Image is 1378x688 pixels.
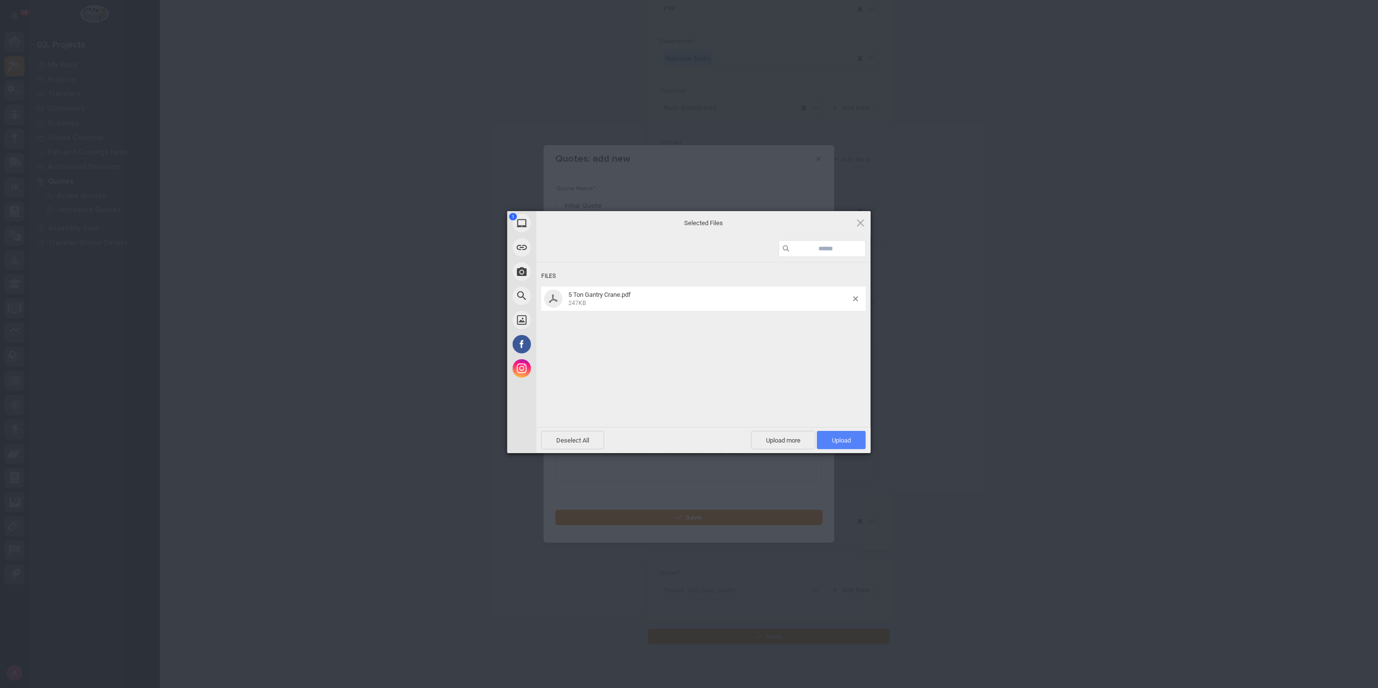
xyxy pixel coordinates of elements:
span: Upload more [751,431,815,449]
span: Upload [817,431,866,449]
span: 5 Ton Gantry Crane.pdf [568,291,631,298]
div: Facebook [507,332,624,356]
div: Unsplash [507,308,624,332]
div: Link (URL) [507,235,624,260]
span: Click here or hit ESC to close picker [855,217,866,228]
div: Web Search [507,284,624,308]
div: Files [541,267,866,285]
span: Deselect All [541,431,604,449]
span: 1 [509,213,517,220]
span: Selected Files [607,218,800,227]
span: Upload [832,437,851,444]
span: 5 Ton Gantry Crane.pdf [565,291,853,307]
span: 247KB [568,300,586,306]
div: Take Photo [507,260,624,284]
div: Instagram [507,356,624,381]
div: My Device [507,211,624,235]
